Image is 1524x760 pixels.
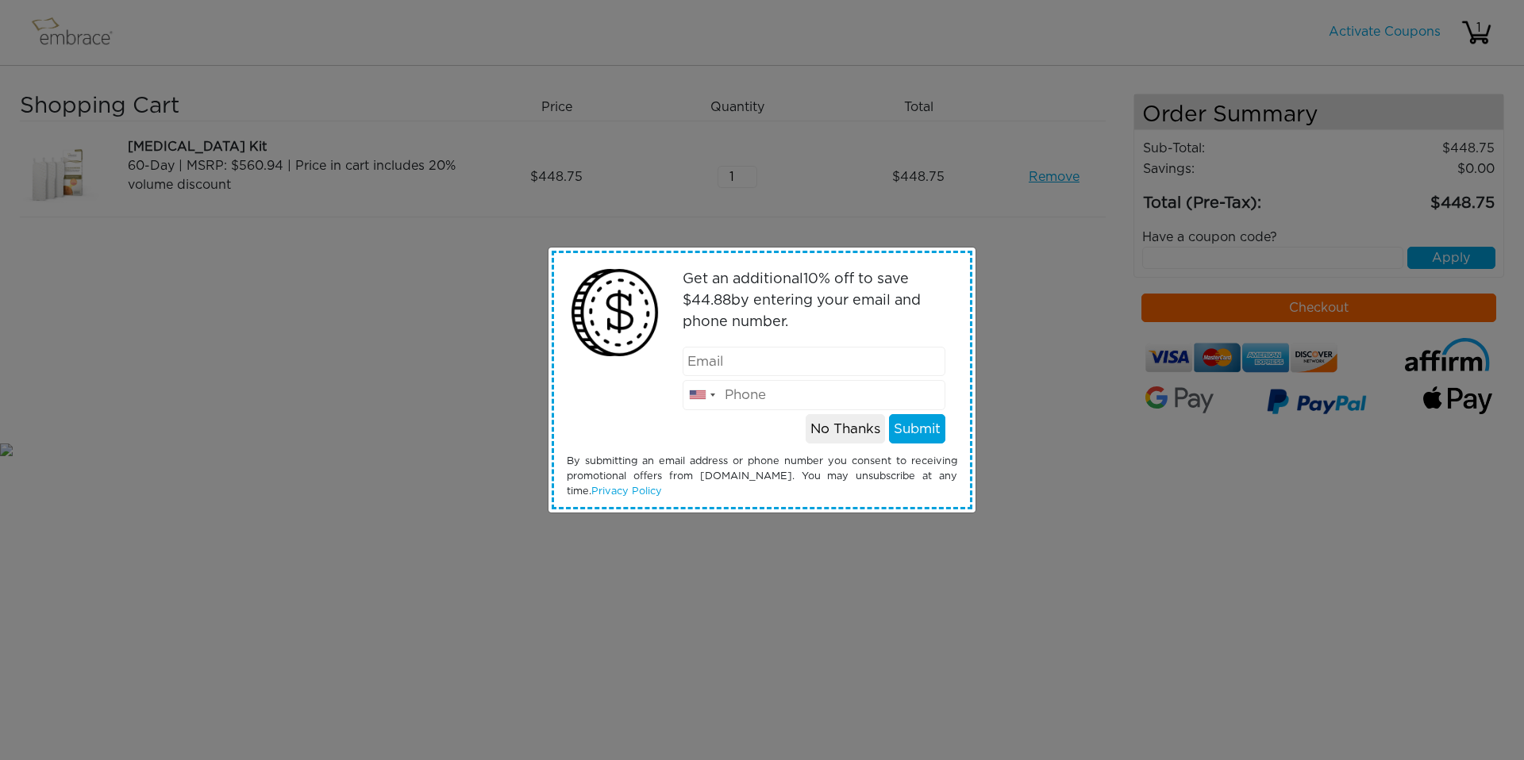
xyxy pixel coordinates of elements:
[683,347,946,377] input: Email
[591,486,662,497] a: Privacy Policy
[691,294,731,308] span: 44.88
[806,414,885,444] button: No Thanks
[683,269,946,333] p: Get an additional % off to save $ by entering your email and phone number.
[683,380,946,410] input: Phone
[683,381,720,409] div: United States: +1
[889,414,945,444] button: Submit
[555,454,969,500] div: By submitting an email address or phone number you consent to receiving promotional offers from [...
[563,261,667,365] img: money2.png
[803,272,818,286] span: 10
